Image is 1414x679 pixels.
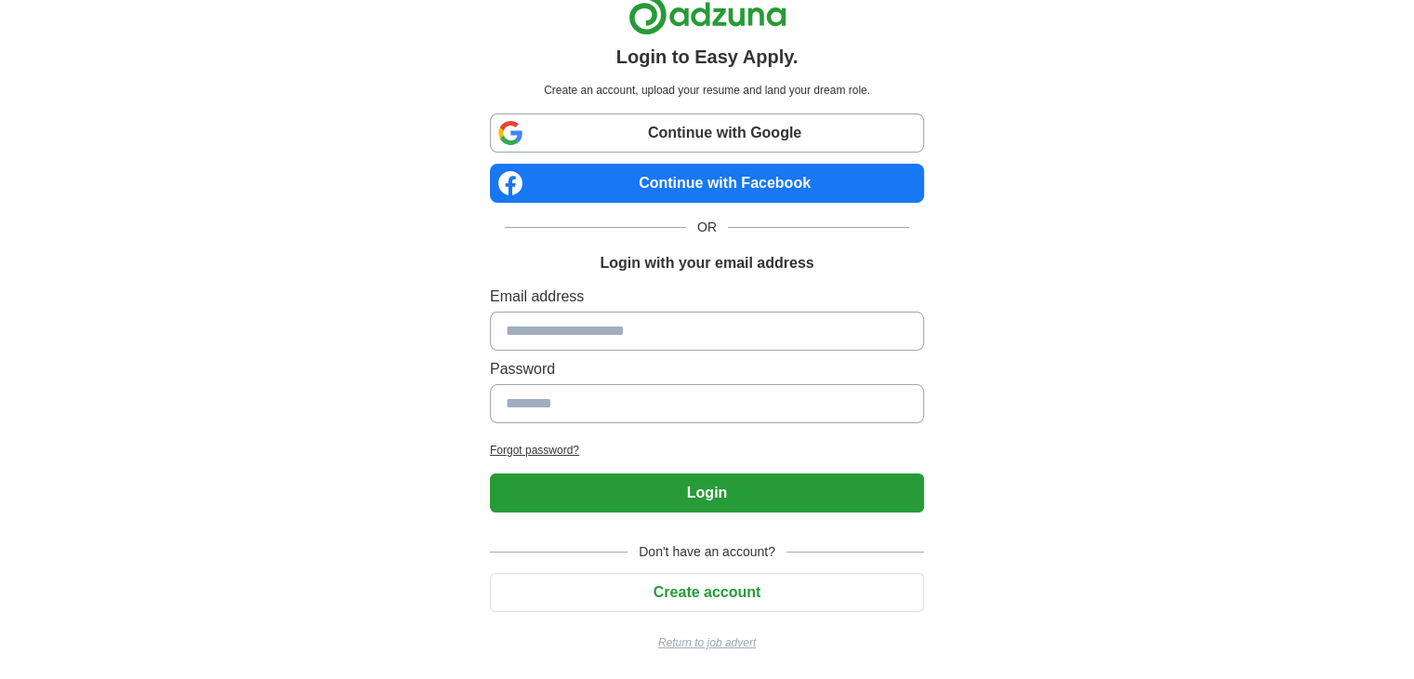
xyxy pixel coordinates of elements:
h1: Login to Easy Apply. [616,43,799,71]
a: Continue with Facebook [490,164,924,203]
h1: Login with your email address [600,252,813,274]
label: Email address [490,286,924,308]
label: Password [490,358,924,380]
span: OR [686,218,728,237]
button: Login [490,473,924,513]
a: Continue with Google [490,113,924,153]
button: Create account [490,573,924,612]
a: Forgot password? [490,442,924,459]
a: Return to job advert [490,634,924,651]
p: Create an account, upload your resume and land your dream role. [494,82,920,99]
span: Don't have an account? [628,542,786,562]
a: Create account [490,584,924,600]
